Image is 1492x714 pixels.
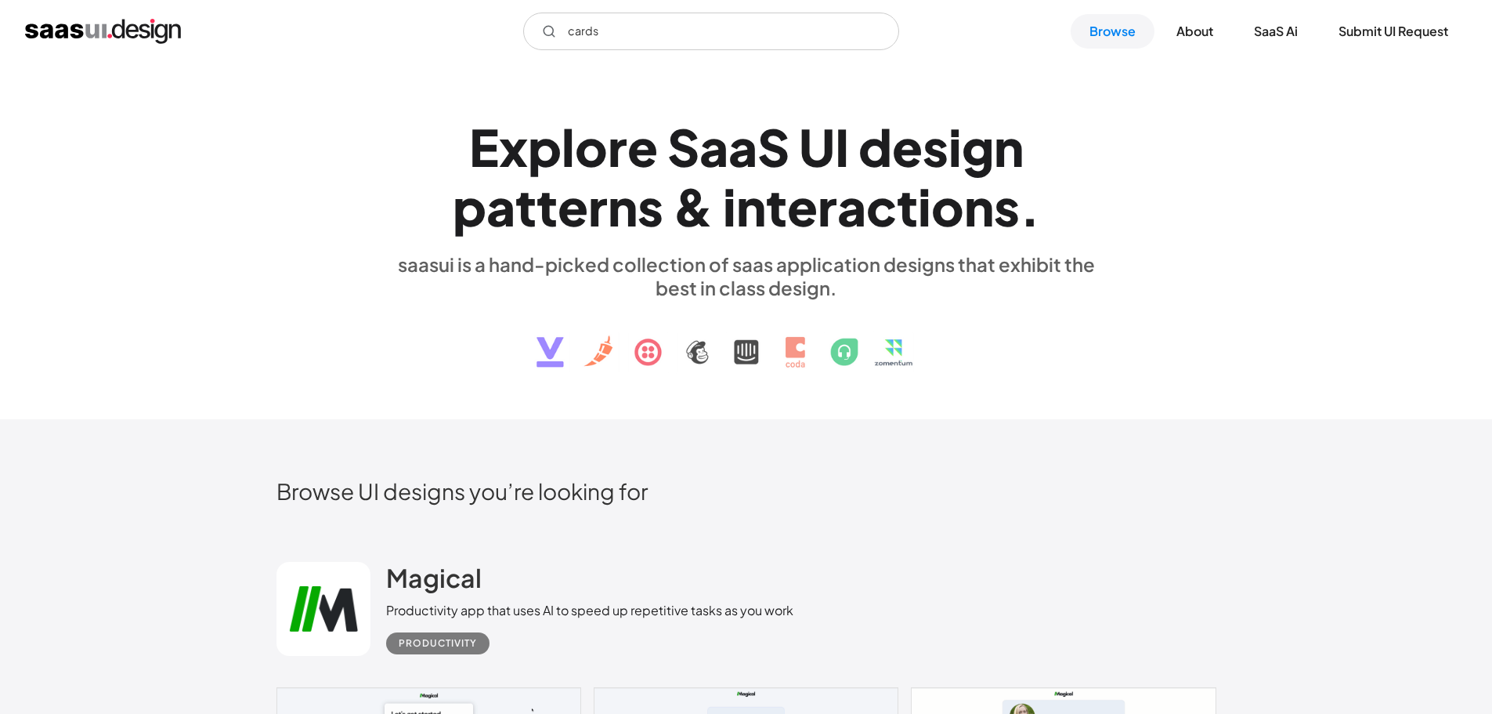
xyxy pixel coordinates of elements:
h2: Magical [386,562,482,593]
a: Browse [1071,14,1154,49]
div: r [818,176,837,237]
div: a [486,176,515,237]
div: Productivity app that uses AI to speed up repetitive tasks as you work [386,601,793,620]
div: x [499,117,528,177]
div: t [536,176,558,237]
div: o [575,117,608,177]
div: Productivity [399,634,477,653]
div: a [699,117,728,177]
h2: Browse UI designs you’re looking for [276,477,1216,505]
div: s [638,176,663,237]
div: p [453,176,486,237]
a: home [25,19,181,44]
div: n [994,117,1024,177]
div: i [723,176,736,237]
div: t [515,176,536,237]
div: r [608,117,627,177]
div: g [962,117,994,177]
div: t [766,176,787,237]
div: s [923,117,948,177]
div: r [588,176,608,237]
div: i [948,117,962,177]
div: S [667,117,699,177]
div: i [918,176,931,237]
div: a [837,176,866,237]
div: n [736,176,766,237]
div: . [1020,176,1040,237]
div: n [964,176,994,237]
a: SaaS Ai [1235,14,1317,49]
div: I [835,117,849,177]
div: e [892,117,923,177]
div: a [728,117,757,177]
div: saasui is a hand-picked collection of saas application designs that exhibit the best in class des... [386,252,1107,299]
a: About [1158,14,1232,49]
div: l [562,117,575,177]
div: E [469,117,499,177]
div: s [994,176,1020,237]
div: c [866,176,897,237]
a: Magical [386,562,482,601]
div: e [558,176,588,237]
a: Submit UI Request [1320,14,1467,49]
div: p [528,117,562,177]
div: n [608,176,638,237]
div: U [799,117,835,177]
div: S [757,117,789,177]
div: e [787,176,818,237]
div: o [931,176,964,237]
div: d [858,117,892,177]
form: Email Form [523,13,899,50]
div: e [627,117,658,177]
img: text, icon, saas logo [509,299,984,381]
input: Search UI designs you're looking for... [523,13,899,50]
div: t [897,176,918,237]
h1: Explore SaaS UI design patterns & interactions. [386,117,1107,237]
div: & [673,176,713,237]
